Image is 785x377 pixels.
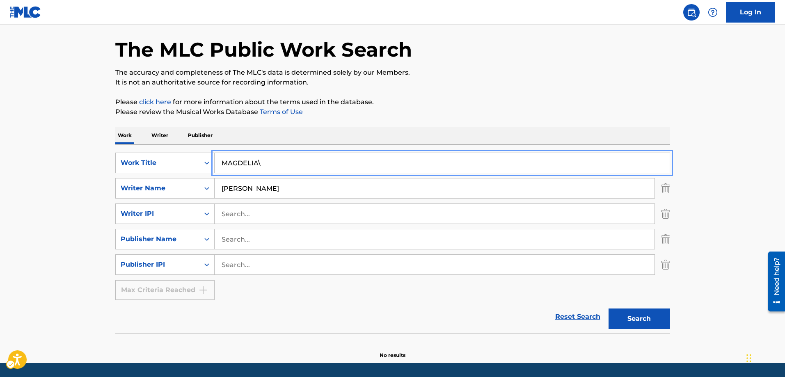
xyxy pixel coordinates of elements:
[115,37,412,62] h1: The MLC Public Work Search
[215,229,655,249] input: Search...
[687,7,696,17] img: search
[115,127,134,144] p: Work
[762,249,785,315] iframe: Iframe | Resource Center
[708,7,718,17] img: help
[115,97,670,107] p: Please for more information about the terms used in the database.
[215,204,655,224] input: Search...
[115,153,670,333] form: Search Form
[139,98,171,106] a: click here
[121,158,195,168] div: Work Title
[380,342,405,359] p: No results
[661,229,670,249] img: Delete Criterion
[121,260,195,270] div: Publisher IPI
[149,127,171,144] p: Writer
[121,209,195,219] div: Writer IPI
[661,178,670,199] img: Delete Criterion
[215,255,655,274] input: Search...
[115,68,670,78] p: The accuracy and completeness of The MLC's data is determined solely by our Members.
[121,234,195,244] div: Publisher Name
[726,2,775,23] a: Log In
[609,308,670,329] button: Search
[661,254,670,275] img: Delete Criterion
[185,127,215,144] p: Publisher
[215,153,670,173] input: Search...
[115,107,670,117] p: Please review the Musical Works Database
[215,178,655,198] input: Search...
[115,78,670,87] p: It is not an authoritative source for recording information.
[746,346,751,370] div: Drag
[258,108,303,116] a: Terms of Use
[199,255,214,274] div: On
[661,203,670,224] img: Delete Criterion
[10,6,41,18] img: MLC Logo
[551,308,604,326] a: Reset Search
[744,338,785,377] iframe: Hubspot Iframe
[121,183,195,193] div: Writer Name
[744,338,785,377] div: Chat Widget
